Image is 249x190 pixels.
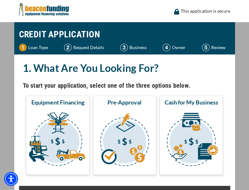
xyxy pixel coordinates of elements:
p: Business [129,44,147,51]
span: Pre-Approval [108,98,141,106]
img: lock icon to convery security [174,9,179,15]
img: Step 3 [120,44,128,51]
p: This application is secure [181,7,230,15]
img: Step 5 [202,44,210,51]
h2: 1. What Are You Looking For? [23,61,226,75]
button: Pre-Approval [93,96,156,175]
img: Equipment Financing [27,109,88,172]
div: Accessibility Menu [4,172,18,186]
img: Step 1 [19,44,27,51]
h1: CREDIT APPLICATION [19,25,230,44]
span: Cash for My Business [165,98,218,106]
p: Request Details [73,44,104,51]
button: Equipment Financing [26,96,89,175]
img: Step 2 [64,44,72,51]
button: Cash for My Business [160,96,223,175]
p: Owner [172,44,186,51]
p: Loan Type [28,44,48,51]
p: Review [211,44,226,51]
span: Equipment Financing [31,98,84,106]
img: Step 4 [163,44,170,51]
img: Cash for My Business [161,109,222,172]
img: Pre-Approval [94,109,155,172]
h4: To start your application, select one of the three options below. [23,80,226,91]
